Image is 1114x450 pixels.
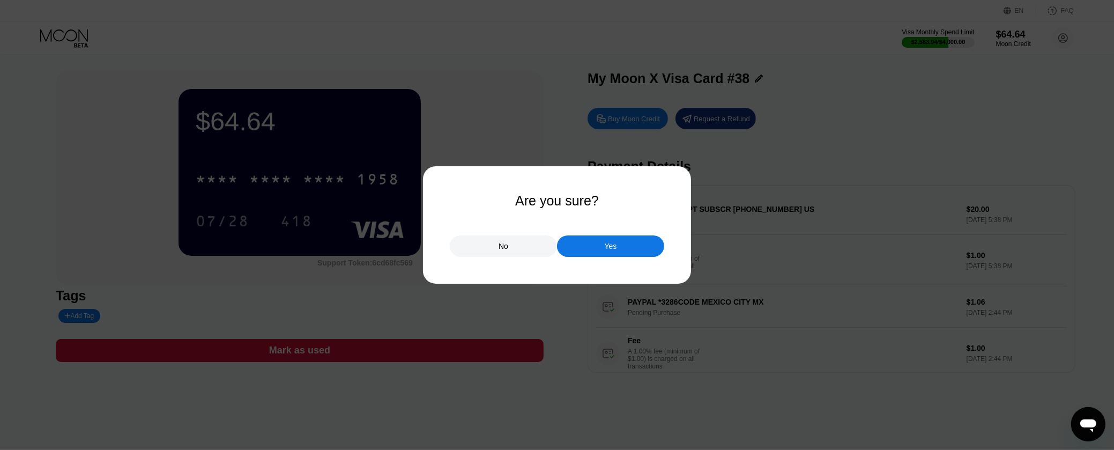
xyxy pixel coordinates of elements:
[515,193,599,209] div: Are you sure?
[1071,407,1105,441] iframe: Button to launch messaging window
[499,241,508,251] div: No
[557,235,664,257] div: Yes
[450,235,557,257] div: No
[605,241,617,251] div: Yes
